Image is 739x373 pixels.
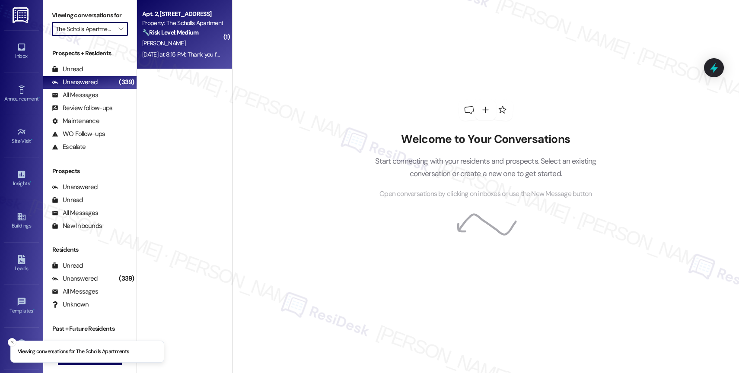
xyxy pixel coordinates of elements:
[118,25,123,32] i: 
[142,28,198,36] strong: 🔧 Risk Level: Medium
[52,91,98,100] div: All Messages
[52,261,83,270] div: Unread
[52,9,128,22] label: Viewing conversations for
[52,209,98,218] div: All Messages
[4,294,39,318] a: Templates •
[362,155,609,180] p: Start connecting with your residents and prospects. Select an existing conversation or create a n...
[52,287,98,296] div: All Messages
[117,272,136,285] div: (339)
[4,337,39,360] a: Account
[52,104,112,113] div: Review follow-ups
[4,167,39,190] a: Insights •
[4,125,39,148] a: Site Visit •
[52,117,99,126] div: Maintenance
[142,19,222,28] div: Property: The Scholls Apartments
[31,137,32,143] span: •
[56,22,114,36] input: All communities
[52,221,102,231] div: New Inbounds
[362,133,609,146] h2: Welcome to Your Conversations
[43,245,137,254] div: Residents
[52,142,86,152] div: Escalate
[4,209,39,233] a: Buildings
[8,338,16,347] button: Close toast
[52,65,83,74] div: Unread
[4,252,39,275] a: Leads
[4,40,39,63] a: Inbox
[38,95,40,101] span: •
[52,300,89,309] div: Unknown
[52,274,98,283] div: Unanswered
[52,183,98,192] div: Unanswered
[43,324,137,333] div: Past + Future Residents
[52,196,83,205] div: Unread
[117,76,136,89] div: (339)
[13,7,30,23] img: ResiDesk Logo
[52,130,105,139] div: WO Follow-ups
[142,51,671,58] div: [DATE] at 8:15 PM: Thank you for your message. Our offices are currently closed, but we will cont...
[379,189,592,199] span: Open conversations by clicking on inboxes or use the New Message button
[43,167,137,176] div: Prospects
[18,348,129,356] p: Viewing conversations for The Scholls Apartments
[43,49,137,58] div: Prospects + Residents
[142,39,185,47] span: [PERSON_NAME]
[142,9,222,19] div: Apt. 2, [STREET_ADDRESS]
[33,307,35,313] span: •
[52,78,98,87] div: Unanswered
[30,179,31,185] span: •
